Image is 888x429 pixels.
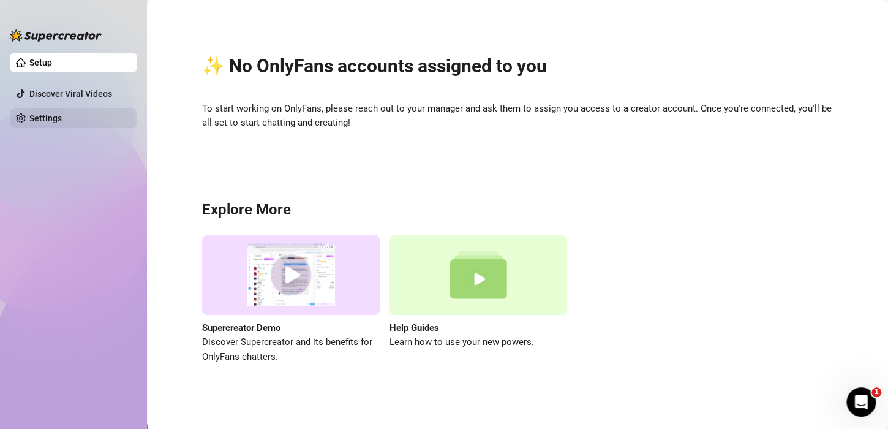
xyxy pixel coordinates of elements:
img: logo-BBDzfeDw.svg [10,29,102,42]
a: Settings [29,113,62,123]
img: help guides [389,235,567,315]
h3: Explore More [202,200,833,220]
span: Learn how to use your new powers. [389,335,567,350]
a: Supercreator DemoDiscover Supercreator and its benefits for OnlyFans chatters. [202,235,380,364]
h2: ✨ No OnlyFans accounts assigned to you [202,55,833,78]
iframe: Intercom live chat [846,387,876,417]
span: To start working on OnlyFans, please reach out to your manager and ask them to assign you access ... [202,102,833,131]
span: Discover Supercreator and its benefits for OnlyFans chatters. [202,335,380,364]
img: supercreator demo [202,235,380,315]
a: Setup [29,58,52,67]
span: 1 [871,387,881,397]
strong: Help Guides [389,322,439,333]
a: Help GuidesLearn how to use your new powers. [389,235,567,364]
a: Discover Viral Videos [29,89,112,99]
strong: Supercreator Demo [202,322,280,333]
